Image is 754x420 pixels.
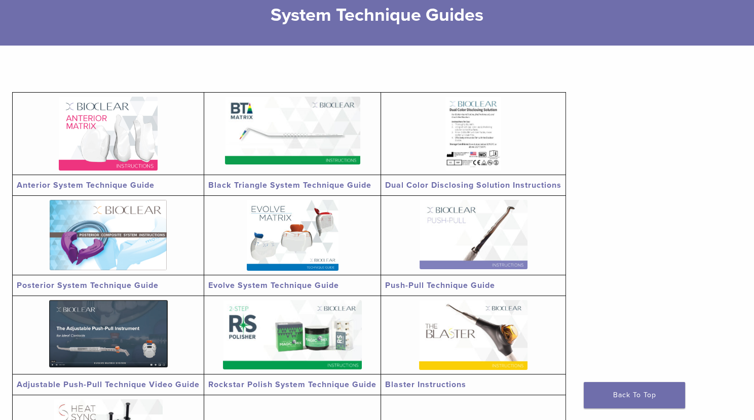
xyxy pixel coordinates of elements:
[17,380,200,390] a: Adjustable Push-Pull Technique Video Guide
[133,3,621,27] h2: System Technique Guides
[385,380,466,390] a: Blaster Instructions
[17,280,159,290] a: Posterior System Technique Guide
[208,380,376,390] a: Rockstar Polish System Technique Guide
[584,382,685,408] a: Back To Top
[208,280,339,290] a: Evolve System Technique Guide
[385,180,561,190] a: Dual Color Disclosing Solution Instructions
[17,180,155,190] a: Anterior System Technique Guide
[385,280,495,290] a: Push-Pull Technique Guide
[208,180,371,190] a: Black Triangle System Technique Guide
